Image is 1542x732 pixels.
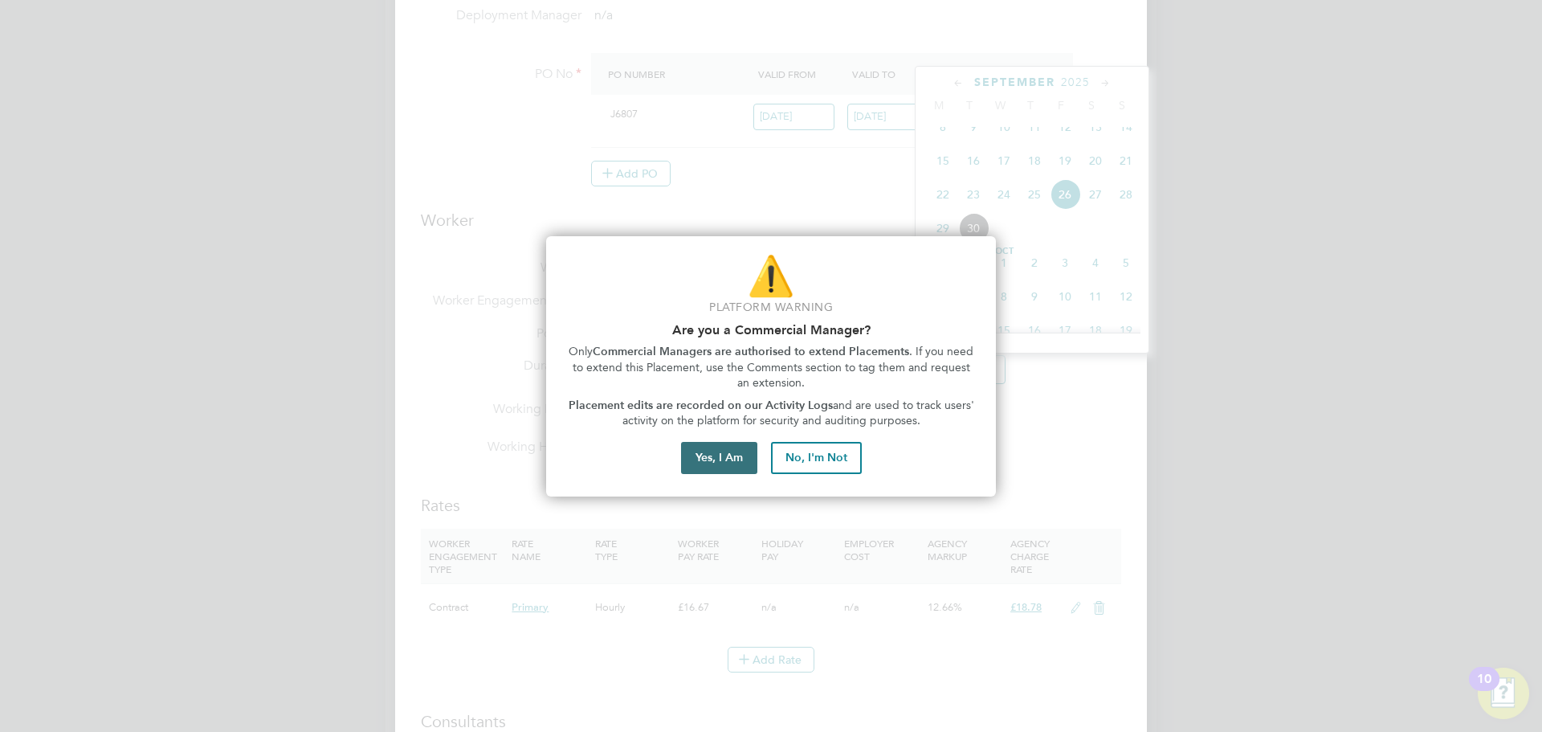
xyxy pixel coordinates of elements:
span: Only [569,345,593,358]
strong: Placement edits are recorded on our Activity Logs [569,399,833,412]
p: ⚠️ [565,249,977,303]
strong: Commercial Managers are authorised to extend Placements [593,345,909,358]
span: and are used to track users' activity on the platform for security and auditing purposes. [622,399,977,428]
button: Yes, I Am [681,442,757,474]
p: Platform Warning [565,300,977,316]
span: . If you need to extend this Placement, use the Comments section to tag them and request an exten... [573,345,977,390]
div: Are you part of the Commercial Team? [546,236,996,497]
button: No, I'm Not [771,442,862,474]
h2: Are you a Commercial Manager? [565,322,977,337]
